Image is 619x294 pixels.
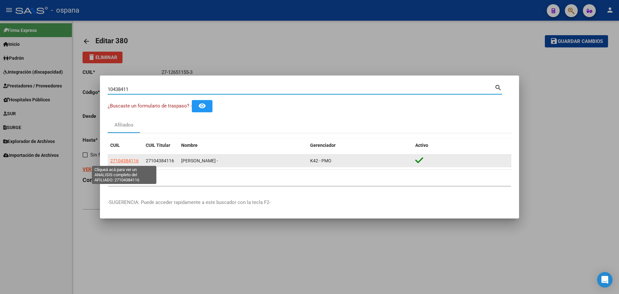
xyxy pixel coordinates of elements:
datatable-header-cell: CUIL [108,138,143,152]
span: K42 - PMO [310,158,331,163]
mat-icon: search [495,83,502,91]
span: 27104384116 [146,158,174,163]
div: 1 total [108,170,511,186]
p: -SUGERENCIA: Puede acceder rapidamente a este buscador con la tecla F2- [108,199,511,206]
div: Open Intercom Messenger [597,272,613,288]
span: ¿Buscaste un formulario de traspaso? - [108,103,192,109]
datatable-header-cell: Activo [413,138,511,152]
datatable-header-cell: Nombre [179,138,308,152]
span: Nombre [181,143,198,148]
span: Gerenciador [310,143,336,148]
datatable-header-cell: CUIL Titular [143,138,179,152]
mat-icon: remove_red_eye [198,102,206,110]
datatable-header-cell: Gerenciador [308,138,413,152]
span: Activo [415,143,428,148]
span: CUIL Titular [146,143,170,148]
span: CUIL [110,143,120,148]
span: 27104384116 [110,158,139,163]
div: [PERSON_NAME] - [181,157,305,165]
div: Afiliados [114,121,133,129]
